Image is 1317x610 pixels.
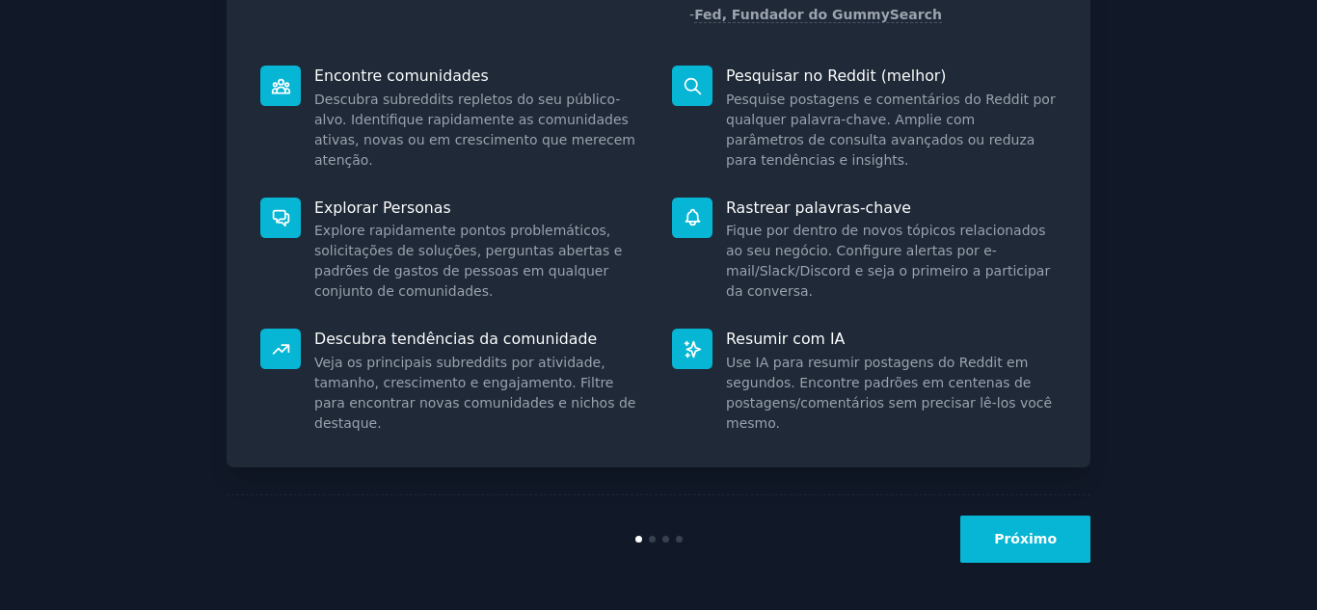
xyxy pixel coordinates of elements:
[994,531,1057,546] font: Próximo
[314,199,451,217] font: Explorar Personas
[726,66,946,85] font: Pesquisar no Reddit (melhor)
[726,355,1052,431] font: Use IA para resumir postagens do Reddit em segundos. Encontre padrões em centenas de postagens/co...
[726,92,1056,168] font: Pesquise postagens e comentários do Reddit por qualquer palavra-chave. Amplie com parâmetros de c...
[726,199,911,217] font: Rastrear palavras-chave
[689,7,694,22] font: -
[726,330,845,348] font: Resumir com IA
[694,7,942,23] a: Fed, Fundador do GummySearch
[314,223,622,299] font: Explore rapidamente pontos problemáticos, solicitações de soluções, perguntas abertas e padrões d...
[314,66,489,85] font: Encontre comunidades
[314,92,635,168] font: Descubra subreddits repletos do seu público-alvo. Identifique rapidamente as comunidades ativas, ...
[960,516,1090,563] button: Próximo
[314,355,635,431] font: Veja os principais subreddits por atividade, tamanho, crescimento e engajamento. Filtre para enco...
[694,7,942,22] font: Fed, Fundador do GummySearch
[314,330,597,348] font: Descubra tendências da comunidade
[726,223,1050,299] font: Fique por dentro de novos tópicos relacionados ao seu negócio. Configure alertas por e-mail/Slack...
